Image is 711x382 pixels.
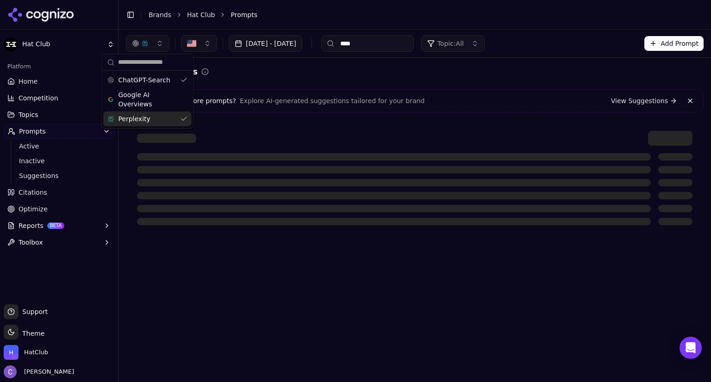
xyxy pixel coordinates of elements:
span: HatClub [24,348,48,357]
span: Optimize [19,204,48,214]
button: [DATE] - [DATE] [229,35,302,52]
span: Inactive [19,156,100,166]
img: Chris Hayes [4,365,17,378]
button: Topics [4,107,114,122]
span: Hat Club [22,40,103,49]
span: Suggestions [19,171,100,180]
span: Toolbox [19,238,43,247]
a: View Suggestions [611,96,677,105]
span: Citations [19,188,47,197]
a: Home [4,74,114,89]
img: HatClub [4,345,19,360]
button: Add Prompt [644,36,704,51]
a: Hat Club [187,10,215,19]
a: Optimize [4,202,114,216]
span: Active [19,142,100,151]
img: United States [187,39,196,48]
a: Suggestions [15,169,103,182]
div: Platform [4,59,114,74]
span: Explore AI-generated suggestions tailored for your brand [240,96,424,105]
div: Open Intercom Messenger [680,337,702,359]
span: Google AI Overviews [118,90,176,109]
span: Topic: All [437,39,464,48]
a: Brands [149,11,171,18]
span: Prompts [231,10,257,19]
span: Perplexity [118,114,150,123]
button: Open organization switcher [4,345,48,360]
button: Competition [4,91,114,105]
span: Support [19,307,48,316]
img: Hat Club [4,37,19,52]
span: Theme [19,330,44,337]
span: Topics [19,110,38,119]
button: Toolbox [4,235,114,250]
button: ReportsBETA [4,218,114,233]
a: Citations [4,185,114,200]
a: Active [15,140,103,153]
nav: breadcrumb [149,10,685,19]
span: Reports [19,221,44,230]
button: Open user button [4,365,74,378]
a: Inactive [15,154,103,167]
span: ChatGPT-Search [118,75,170,85]
span: [PERSON_NAME] [20,368,74,376]
span: Competition [19,93,58,103]
button: Prompts [4,124,114,139]
div: Suggestions [101,71,193,128]
button: Dismiss banner [685,95,696,106]
span: BETA [47,222,64,229]
span: Prompts [19,127,46,136]
span: Home [19,77,37,86]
